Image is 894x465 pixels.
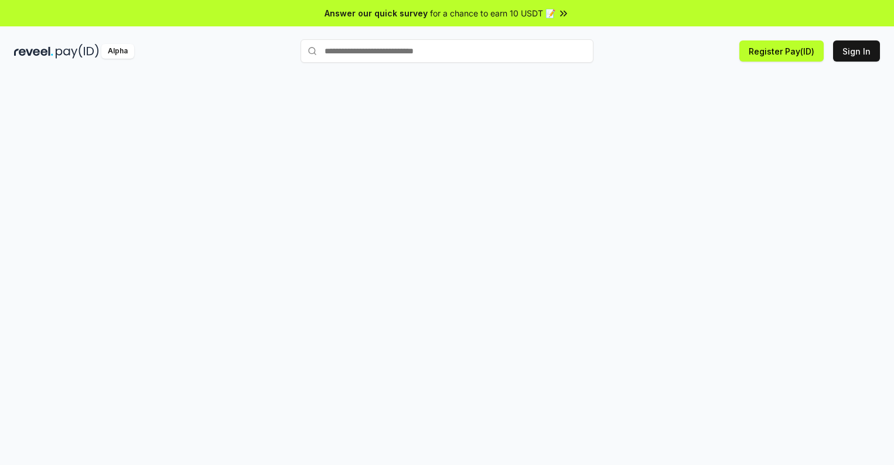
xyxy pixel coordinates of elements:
[739,40,824,62] button: Register Pay(ID)
[14,44,53,59] img: reveel_dark
[430,7,555,19] span: for a chance to earn 10 USDT 📝
[56,44,99,59] img: pay_id
[101,44,134,59] div: Alpha
[833,40,880,62] button: Sign In
[325,7,428,19] span: Answer our quick survey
